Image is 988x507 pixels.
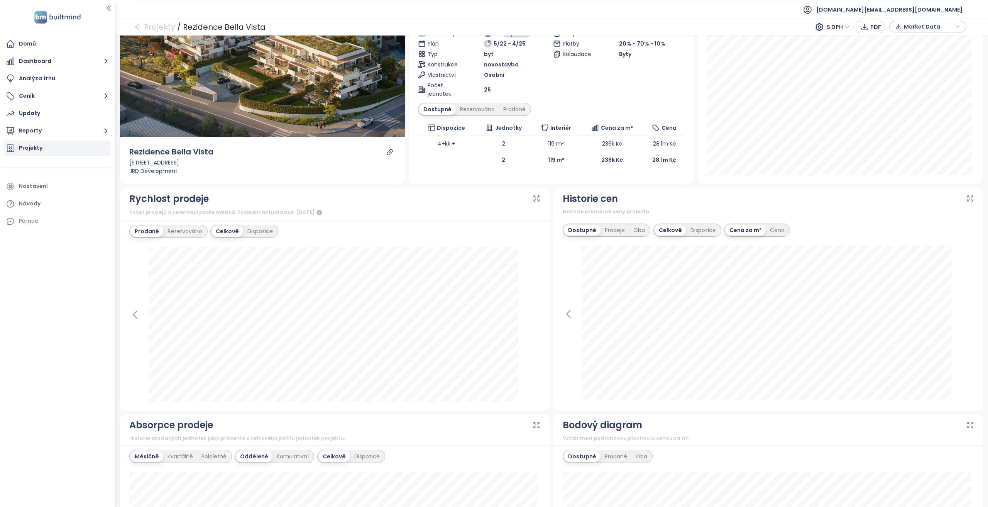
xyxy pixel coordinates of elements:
div: Dostupné [564,451,601,462]
div: Cena za m² [725,225,766,236]
div: Absorpce prodeje [129,418,213,432]
button: Reporty [4,123,111,139]
div: Dostupné [564,225,601,236]
b: 28.1m Kč [652,156,676,164]
span: 20% - 70% - 10% [619,40,665,47]
div: Updaty [19,109,40,118]
button: Dashboard [4,54,111,69]
span: Kolaudace [563,50,596,58]
a: Projekty [4,141,111,156]
div: Oba [631,451,651,462]
div: Historie průměrné ceny projektu. [563,208,974,215]
div: Pomoc [19,216,38,226]
span: 236k Kč [602,140,622,148]
span: Jednotky [495,124,522,132]
span: 28.1m Kč [653,140,676,148]
a: Nastavení [4,179,111,194]
div: JRD Development [129,167,396,175]
span: Plán [428,39,460,48]
div: Domů [19,39,36,49]
span: S DPH [827,21,850,33]
div: Rezidence Bella Vista [183,20,266,34]
div: Návody [19,199,41,209]
span: PDF [870,23,881,31]
span: Konstrukce [428,60,460,69]
div: Pomoc [4,214,111,229]
span: Typ [428,50,460,58]
div: Kumulativní [272,451,313,462]
b: 119 m² [548,156,564,164]
div: Dispozice [686,225,720,236]
span: 5/22 - 4/25 [494,39,526,48]
div: Prodané [499,104,530,115]
span: Interiér [550,124,571,132]
a: Analýza trhu [4,71,111,86]
span: novostavba [484,60,519,69]
div: Oddělené [236,451,272,462]
div: Měsíčně [130,451,163,462]
b: 2 [502,156,505,164]
div: button [893,21,962,32]
a: link [386,149,393,156]
a: Updaty [4,106,111,121]
td: 119 m² [532,136,580,152]
div: / [177,20,181,34]
span: 26 [484,85,491,94]
span: Počet jednotek [428,81,460,98]
div: [STREET_ADDRESS] [129,158,396,167]
div: Rezervováno [163,226,206,237]
span: Vlastnictví [428,71,460,79]
span: byt [484,50,494,58]
span: Byty [619,50,631,58]
div: Analýza trhu [19,74,55,83]
div: Prodané [130,226,163,237]
div: Počet prodejů a rezervací podle měsíců. Poslední aktualizace: [DATE] [129,208,541,217]
div: Historie cen [563,192,618,206]
span: arrow-left [134,23,142,31]
div: Cena [766,225,789,236]
div: Oba [629,225,649,236]
b: 236k Kč [601,156,623,164]
div: Celkově [318,451,350,462]
div: Prodeje [601,225,629,236]
a: arrow-left Projekty [134,20,175,34]
div: Projekty [19,143,42,153]
a: Návody [4,196,111,212]
td: 2 [475,136,532,152]
div: Bodový diagram [563,418,642,432]
a: Domů [4,36,111,52]
div: Vztah mezi podlahovou plochou a cenou za m². [563,434,974,442]
span: Platby [563,39,596,48]
span: Market Data [904,21,954,32]
div: Prodané [601,451,631,462]
div: Historie prodaných jednotek jako procento z celkového počtu jednotek projektu. [129,434,541,442]
span: Cena [661,124,677,132]
span: Cena za m² [601,124,633,132]
span: [DOMAIN_NAME][EMAIL_ADDRESS][DOMAIN_NAME] [816,0,963,19]
div: Nastavení [19,181,48,191]
div: Dispozice [350,451,384,462]
div: Rychlost prodeje [129,192,209,206]
div: Dostupné [419,104,456,115]
div: Rezidence Bella Vista [129,146,213,158]
div: Pololetně [197,451,231,462]
div: Kvartálně [163,451,197,462]
button: PDF [854,21,885,33]
img: logo [32,9,83,25]
div: Celkově [211,226,243,237]
td: 4+kk + [418,136,475,152]
button: Ceník [4,88,111,104]
div: Rezervováno [456,104,499,115]
div: Celkově [655,225,686,236]
span: Dispozice [437,124,465,132]
span: Osobní [484,71,504,79]
div: Dispozice [243,226,277,237]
